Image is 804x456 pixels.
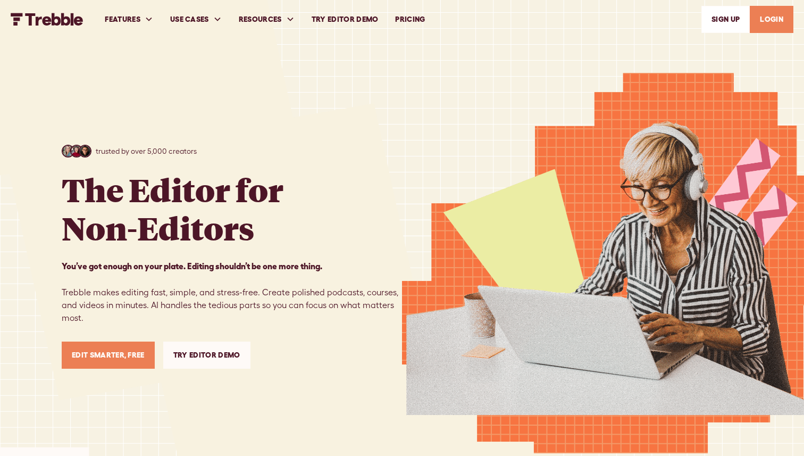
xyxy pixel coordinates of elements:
p: trusted by over 5,000 creators [96,146,197,157]
a: PRICING [387,1,433,38]
img: Trebble FM Logo [11,13,83,26]
a: SIGn UP [701,6,750,33]
div: USE CASES [170,14,209,25]
a: Try Editor Demo [303,1,387,38]
h1: The Editor for Non-Editors [62,170,283,247]
div: RESOURCES [230,1,303,38]
div: FEATURES [105,14,140,25]
a: home [11,13,83,26]
div: RESOURCES [239,14,282,25]
div: FEATURES [96,1,162,38]
div: USE CASES [162,1,230,38]
a: Try Editor Demo [163,342,250,369]
strong: You’ve got enough on your plate. Editing shouldn’t be one more thing. ‍ [62,261,322,271]
a: Edit Smarter, Free [62,342,155,369]
a: LOGIN [750,6,793,33]
p: Trebble makes editing fast, simple, and stress-free. Create polished podcasts, courses, and video... [62,260,402,325]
